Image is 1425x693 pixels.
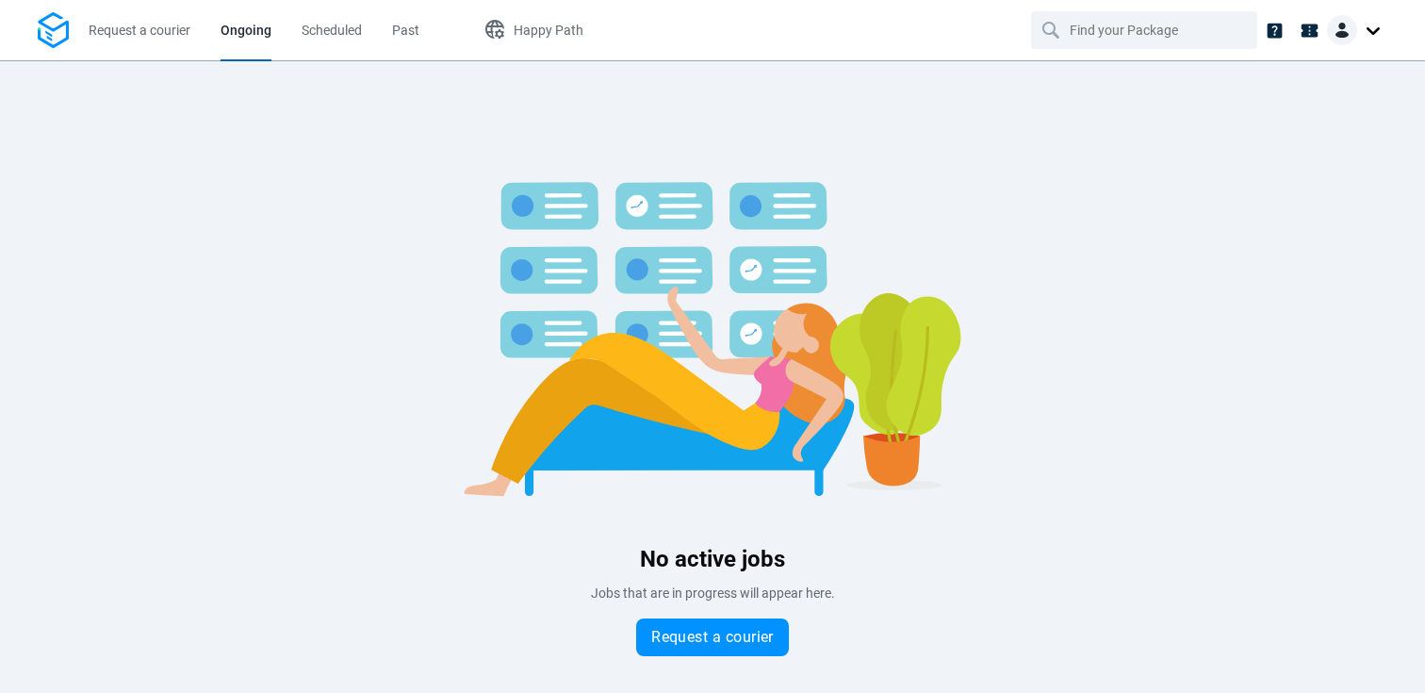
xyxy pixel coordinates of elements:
[1070,12,1222,48] input: Find your Package
[302,23,362,38] span: Scheduled
[392,23,419,38] span: Past
[38,12,69,49] img: Logo
[430,97,995,521] img: Blank slate
[514,23,583,38] span: Happy Path
[636,619,789,656] button: Request a courier
[221,23,271,38] span: Ongoing
[1327,15,1357,45] img: Client
[651,630,774,645] span: Request a courier
[640,546,785,572] span: No active jobs
[591,586,835,601] span: Jobs that are in progress will appear here.
[89,23,190,38] span: Request a courier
